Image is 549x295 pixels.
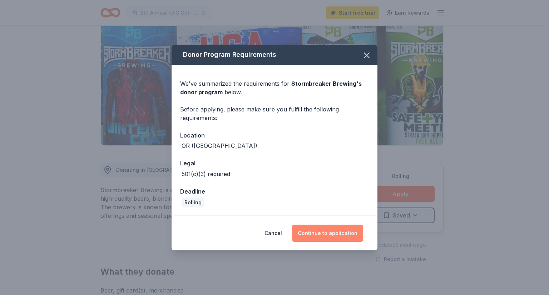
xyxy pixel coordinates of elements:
div: 501(c)(3) required [182,170,230,178]
button: Cancel [264,225,282,242]
div: Location [180,131,369,140]
div: Donor Program Requirements [172,45,377,65]
div: Rolling [182,197,204,207]
div: Before applying, please make sure you fulfill the following requirements: [180,105,369,122]
div: Deadline [180,187,369,196]
div: OR ([GEOGRAPHIC_DATA]) [182,141,257,150]
div: Legal [180,159,369,168]
button: Continue to application [292,225,363,242]
div: We've summarized the requirements for below. [180,79,369,96]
